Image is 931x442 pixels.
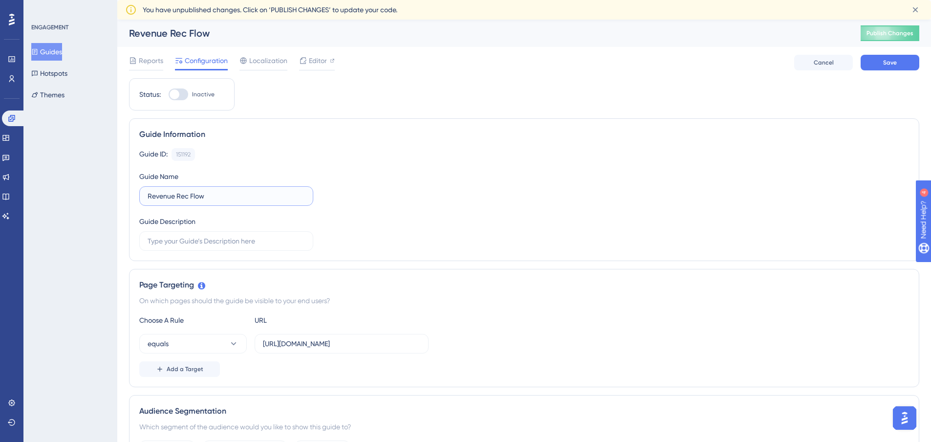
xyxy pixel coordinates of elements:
button: Cancel [794,55,853,70]
span: Add a Target [167,365,203,373]
div: Audience Segmentation [139,405,909,417]
div: URL [255,314,362,326]
div: On which pages should the guide be visible to your end users? [139,295,909,307]
span: Need Help? [23,2,61,14]
iframe: UserGuiding AI Assistant Launcher [890,403,919,433]
span: Editor [309,55,327,66]
input: yourwebsite.com/path [263,338,420,349]
button: Themes [31,86,65,104]
div: Guide Description [139,216,195,227]
span: Cancel [814,59,834,66]
span: Configuration [185,55,228,66]
span: Publish Changes [866,29,913,37]
button: Add a Target [139,361,220,377]
div: Guide Name [139,171,178,182]
div: Page Targeting [139,279,909,291]
div: Guide ID: [139,148,168,161]
div: Which segment of the audience would you like to show this guide to? [139,421,909,433]
div: 4 [68,5,71,13]
button: equals [139,334,247,354]
div: Status: [139,88,161,100]
span: Save [883,59,897,66]
div: Revenue Rec Flow [129,26,836,40]
button: Publish Changes [861,25,919,41]
span: Localization [249,55,287,66]
span: Inactive [192,90,215,98]
span: Reports [139,55,163,66]
button: Guides [31,43,62,61]
div: 151192 [176,151,191,158]
input: Type your Guide’s Name here [148,191,305,201]
span: You have unpublished changes. Click on ‘PUBLISH CHANGES’ to update your code. [143,4,397,16]
span: equals [148,338,169,350]
input: Type your Guide’s Description here [148,236,305,246]
button: Hotspots [31,65,67,82]
button: Save [861,55,919,70]
div: Choose A Rule [139,314,247,326]
div: ENGAGEMENT [31,23,68,31]
div: Guide Information [139,129,909,140]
